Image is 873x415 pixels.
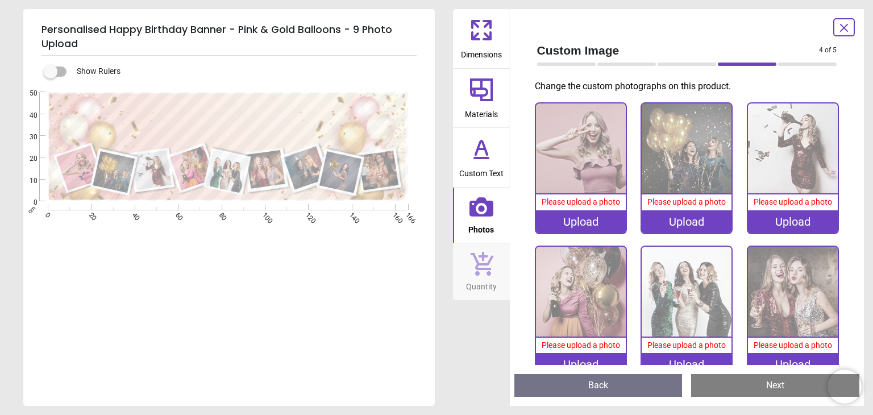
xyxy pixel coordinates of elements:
h5: Personalised Happy Birthday Banner - Pink & Gold Balloons - 9 Photo Upload [41,18,417,56]
button: Back [514,374,683,397]
span: 10 [16,176,38,186]
span: Photos [468,219,494,236]
button: Photos [453,188,510,243]
span: Please upload a photo [647,197,726,206]
span: Please upload a photo [542,341,620,350]
span: 140 [347,211,354,218]
span: 30 [16,132,38,142]
p: Change the custom photographs on this product. [535,80,846,93]
div: Show Rulers [51,65,435,78]
span: Custom Text [459,163,504,180]
button: Quantity [453,243,510,300]
span: 120 [303,211,310,218]
div: Upload [536,353,626,376]
span: Please upload a photo [754,197,832,206]
span: Dimensions [461,44,502,61]
button: Custom Text [453,128,510,187]
span: 166 [403,211,410,218]
span: 80 [217,211,224,218]
div: Upload [536,210,626,233]
span: 100 [260,211,267,218]
iframe: Brevo live chat [828,370,862,404]
div: Upload [748,210,838,233]
span: Materials [465,103,498,121]
div: Upload [642,353,731,376]
button: Materials [453,69,510,128]
span: Please upload a photo [754,341,832,350]
span: 40 [130,211,137,218]
span: 40 [16,111,38,121]
span: Please upload a photo [647,341,726,350]
button: Dimensions [453,9,510,68]
div: Upload [642,210,731,233]
span: 60 [173,211,180,218]
span: cm [27,205,37,215]
span: Quantity [466,276,497,293]
span: 20 [86,211,94,218]
button: Next [691,374,859,397]
span: 20 [16,154,38,164]
span: 160 [390,211,397,218]
div: Upload [748,353,838,376]
span: 4 of 5 [819,45,837,55]
span: 0 [16,198,38,208]
span: Custom Image [537,42,820,59]
span: Please upload a photo [542,197,620,206]
span: 0 [43,211,50,218]
span: 50 [16,89,38,98]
